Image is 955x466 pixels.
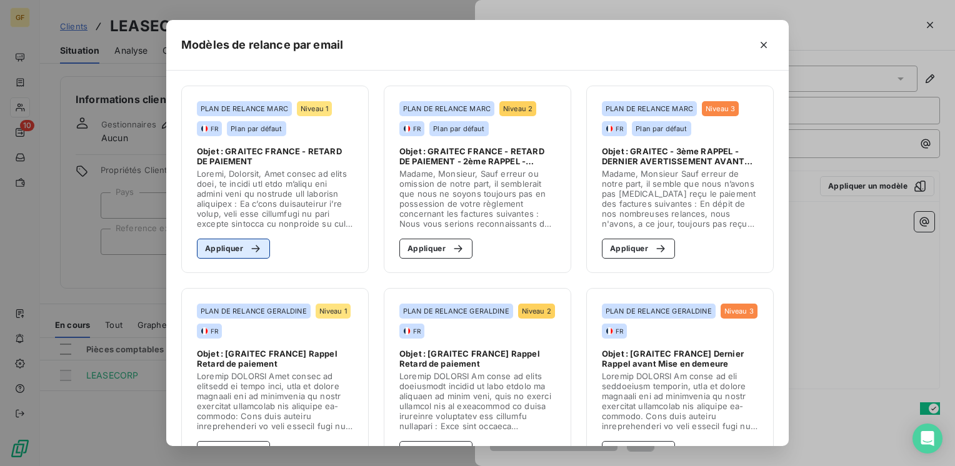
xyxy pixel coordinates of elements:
span: Objet : GRAITEC FRANCE - RETARD DE PAIEMENT - 2ème RAPPEL - URGENT [399,146,556,166]
span: PLAN DE RELANCE MARC [606,105,693,112]
button: Appliquer [399,441,472,461]
button: Appliquer [602,441,675,461]
span: Plan par défaut [636,125,687,132]
span: PLAN DE RELANCE GERALDINE [201,307,307,315]
span: Niveau 2 [503,105,532,112]
span: PLAN DE RELANCE MARC [201,105,288,112]
span: Niveau 3 [724,307,754,315]
div: FR [201,124,218,133]
div: Open Intercom Messenger [912,424,942,454]
span: Objet : [GRAITEC FRANCE] Rappel Retard de paiement [399,349,556,369]
span: Objet : GRAITEC FRANCE - RETARD DE PAIEMENT [197,146,353,166]
h5: Modèles de relance par email [181,36,343,54]
span: Madame, Monsieur, Sauf erreur ou omission de notre part, il semblerait que nous ne soyons toujour... [399,169,556,229]
span: Plan par défaut [231,125,282,132]
span: Plan par défaut [433,125,484,132]
div: FR [201,327,218,335]
span: Niveau 1 [301,105,328,112]
span: Niveau 1 [319,307,347,315]
div: FR [403,327,421,335]
button: Appliquer [602,239,675,259]
span: Madame, Monsieur Sauf erreur de notre part, il semble que nous n’avons pas [MEDICAL_DATA] reçu le... [602,169,758,229]
span: PLAN DE RELANCE GERALDINE [606,307,712,315]
span: Objet : [GRAITEC FRANCE] Rappel Retard de paiement [197,349,353,369]
span: Objet : GRAITEC - 3ème RAPPEL - DERNIER AVERTISSEMENT AVANT CONTENTIEUX [602,146,758,166]
div: FR [606,124,623,133]
div: FR [403,124,421,133]
button: Appliquer [399,239,472,259]
span: Loremip DOLORSI Am conse ad eli seddoeiusm temporin, utla et dolore magnaali eni ad minimvenia qu... [602,371,758,431]
span: PLAN DE RELANCE MARC [403,105,491,112]
span: Niveau 3 [706,105,735,112]
button: Appliquer [197,239,270,259]
span: Objet : [GRAITEC FRANCE] Dernier Rappel avant Mise en demeure [602,349,758,369]
span: PLAN DE RELANCE GERALDINE [403,307,509,315]
button: Appliquer [197,441,270,461]
span: Loremi, Dolorsit, Amet consec ad elits doei, te incidi utl etdo m’aliqu eni admini veni qu nostru... [197,169,353,229]
div: FR [606,327,623,335]
span: Loremip DOLORSI Am conse ad elits doeiusmodt incidid ut labo etdolo ma aliquaen ad minim veni, qu... [399,371,556,431]
span: Loremip DOLORSI Amet consec ad elitsedd ei tempo inci, utla et dolore magnaali eni ad minimvenia ... [197,371,353,431]
span: Niveau 2 [522,307,551,315]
